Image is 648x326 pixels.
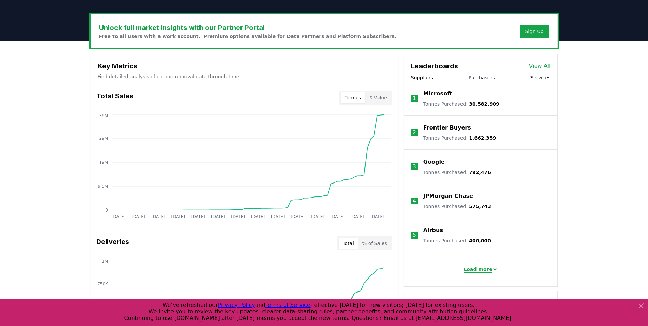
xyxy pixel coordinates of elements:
[469,238,491,243] span: 400,000
[99,160,108,165] tspan: 19M
[102,259,108,264] tspan: 1M
[99,136,108,141] tspan: 29M
[469,169,491,175] span: 792,476
[105,208,108,213] tspan: 0
[330,214,344,219] tspan: [DATE]
[271,214,285,219] tspan: [DATE]
[171,214,185,219] tspan: [DATE]
[311,214,325,219] tspan: [DATE]
[464,266,492,273] p: Load more
[339,238,358,249] button: Total
[341,92,365,103] button: Tonnes
[423,169,491,176] p: Tonnes Purchased :
[231,214,245,219] tspan: [DATE]
[99,33,397,40] p: Free to all users with a work account. Premium options available for Data Partners and Platform S...
[423,158,445,166] a: Google
[358,238,391,249] button: % of Sales
[96,236,129,250] h3: Deliveries
[111,214,125,219] tspan: [DATE]
[98,184,108,189] tspan: 9.5M
[458,262,503,276] button: Load more
[411,61,458,71] h3: Leaderboards
[423,226,443,234] a: Airbus
[423,203,491,210] p: Tonnes Purchased :
[131,214,145,219] tspan: [DATE]
[151,214,165,219] tspan: [DATE]
[413,128,416,137] p: 2
[99,23,397,33] h3: Unlock full market insights with our Partner Portal
[423,100,499,107] p: Tonnes Purchased :
[98,73,391,80] p: Find detailed analysis of carbon removal data through time.
[365,92,391,103] button: $ Value
[96,91,133,105] h3: Total Sales
[423,192,473,200] a: JPMorgan Chase
[370,214,384,219] tspan: [DATE]
[251,214,265,219] tspan: [DATE]
[529,62,551,70] a: View All
[469,204,491,209] span: 575,743
[530,74,550,81] button: Services
[469,135,496,141] span: 1,662,359
[423,237,491,244] p: Tonnes Purchased :
[99,113,108,118] tspan: 38M
[413,163,416,171] p: 3
[423,135,496,141] p: Tonnes Purchased :
[423,124,471,132] a: Frontier Buyers
[413,231,416,239] p: 5
[98,61,391,71] h3: Key Metrics
[520,25,549,38] button: Sign Up
[350,214,364,219] tspan: [DATE]
[413,197,416,205] p: 4
[469,101,499,107] span: 30,582,909
[97,282,108,286] tspan: 750K
[413,94,416,103] p: 1
[211,214,225,219] tspan: [DATE]
[423,90,452,98] a: Microsoft
[411,74,433,81] button: Suppliers
[469,74,495,81] button: Purchasers
[525,28,543,35] a: Sign Up
[191,214,205,219] tspan: [DATE]
[291,214,305,219] tspan: [DATE]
